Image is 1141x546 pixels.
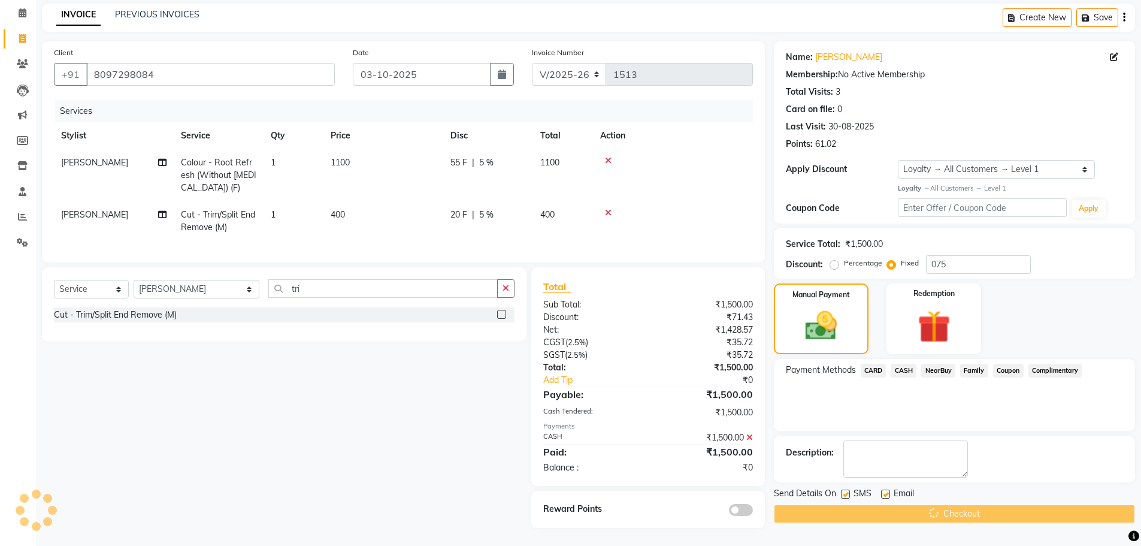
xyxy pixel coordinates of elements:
[913,288,955,299] label: Redemption
[540,209,555,220] span: 400
[648,311,762,324] div: ₹71.43
[543,349,565,360] span: SGST
[815,138,836,150] div: 61.02
[271,157,276,168] span: 1
[534,361,648,374] div: Total:
[861,364,886,378] span: CARD
[540,157,559,168] span: 1100
[271,209,276,220] span: 1
[543,337,565,348] span: CGST
[648,432,762,444] div: ₹1,500.00
[54,309,177,321] div: Cut - Trim/Split End Remove (M)
[61,157,128,168] span: [PERSON_NAME]
[786,103,835,116] div: Card on file:
[667,374,762,387] div: ₹0
[479,156,494,169] span: 5 %
[55,100,762,122] div: Services
[786,202,898,215] div: Coupon Code
[353,47,369,58] label: Date
[54,122,174,149] th: Stylist
[786,51,813,64] div: Name:
[648,349,762,361] div: ₹35.72
[648,336,762,349] div: ₹35.72
[331,157,350,168] span: 1100
[61,209,128,220] span: [PERSON_NAME]
[648,324,762,336] div: ₹1,428.57
[898,198,1067,217] input: Enter Offer / Coupon Code
[533,122,593,149] th: Total
[532,47,584,58] label: Invoice Number
[534,349,648,361] div: ( )
[786,238,840,251] div: Service Total:
[1076,8,1118,27] button: Save
[898,183,1123,194] div: All Customers → Level 1
[534,374,667,387] a: Add Tip
[115,9,199,20] a: PREVIOUS INVOICES
[56,4,101,26] a: INVOICE
[181,157,256,193] span: Colour - Root Refresh (Without [MEDICAL_DATA]) (F)
[786,120,826,133] div: Last Visit:
[534,324,648,336] div: Net:
[648,445,762,459] div: ₹1,500.00
[534,336,648,349] div: ( )
[891,364,916,378] span: CASH
[543,421,752,432] div: Payments
[54,63,87,86] button: +91
[534,406,648,419] div: Cash Tendered:
[1072,200,1106,218] button: Apply
[443,122,533,149] th: Disc
[534,311,648,324] div: Discount:
[568,337,586,347] span: 2.5%
[331,209,345,220] span: 400
[450,156,467,169] span: 55 F
[648,387,762,402] div: ₹1,500.00
[854,487,871,502] span: SMS
[921,364,955,378] span: NearBuy
[844,258,882,269] label: Percentage
[86,63,335,86] input: Search by Name/Mobile/Email/Code
[543,280,571,293] span: Total
[786,163,898,176] div: Apply Discount
[960,364,988,378] span: Family
[993,364,1024,378] span: Coupon
[1003,8,1072,27] button: Create New
[786,68,1123,81] div: No Active Membership
[901,258,919,269] label: Fixed
[795,307,847,344] img: _cash.svg
[534,461,648,474] div: Balance :
[898,184,930,192] strong: Loyalty →
[174,122,264,149] th: Service
[534,503,648,516] div: Reward Points
[181,209,255,233] span: Cut - Trim/Split End Remove (M)
[786,68,838,81] div: Membership:
[450,209,467,221] span: 20 F
[774,487,836,502] span: Send Details On
[828,120,874,133] div: 30-08-2025
[786,86,833,98] div: Total Visits:
[472,156,474,169] span: |
[792,289,850,300] label: Manual Payment
[786,447,834,459] div: Description:
[534,387,648,402] div: Payable:
[534,298,648,311] div: Sub Total:
[472,209,474,221] span: |
[786,364,856,376] span: Payment Methods
[648,361,762,374] div: ₹1,500.00
[648,406,762,419] div: ₹1,500.00
[907,306,961,347] img: _gift.svg
[593,122,753,149] th: Action
[894,487,914,502] span: Email
[323,122,443,149] th: Price
[268,279,498,298] input: Search or Scan
[1028,364,1082,378] span: Complimentary
[534,445,648,459] div: Paid:
[786,258,823,271] div: Discount:
[264,122,323,149] th: Qty
[837,103,842,116] div: 0
[54,47,73,58] label: Client
[479,209,494,221] span: 5 %
[648,461,762,474] div: ₹0
[567,350,585,360] span: 2.5%
[845,238,883,251] div: ₹1,500.00
[786,138,813,150] div: Points:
